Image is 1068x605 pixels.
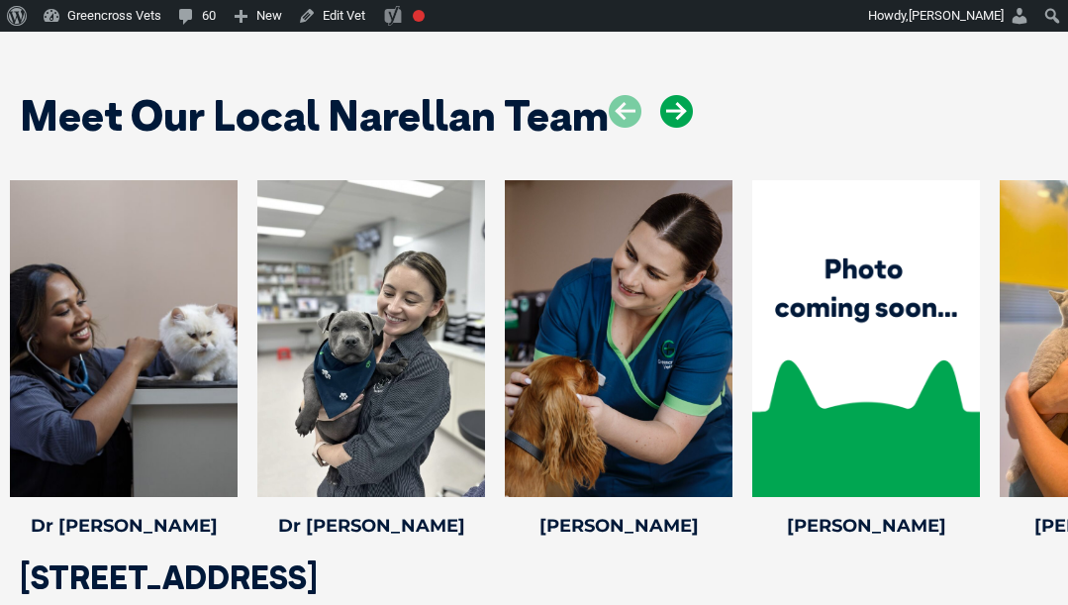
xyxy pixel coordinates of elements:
[413,10,425,22] div: Focus keyphrase not set
[505,517,732,535] h4: [PERSON_NAME]
[20,95,609,137] h2: Meet Our Local Narellan Team
[752,517,980,535] h4: [PERSON_NAME]
[257,517,485,535] h4: Dr [PERSON_NAME]
[10,517,238,535] h4: Dr [PERSON_NAME]
[909,8,1004,23] span: [PERSON_NAME]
